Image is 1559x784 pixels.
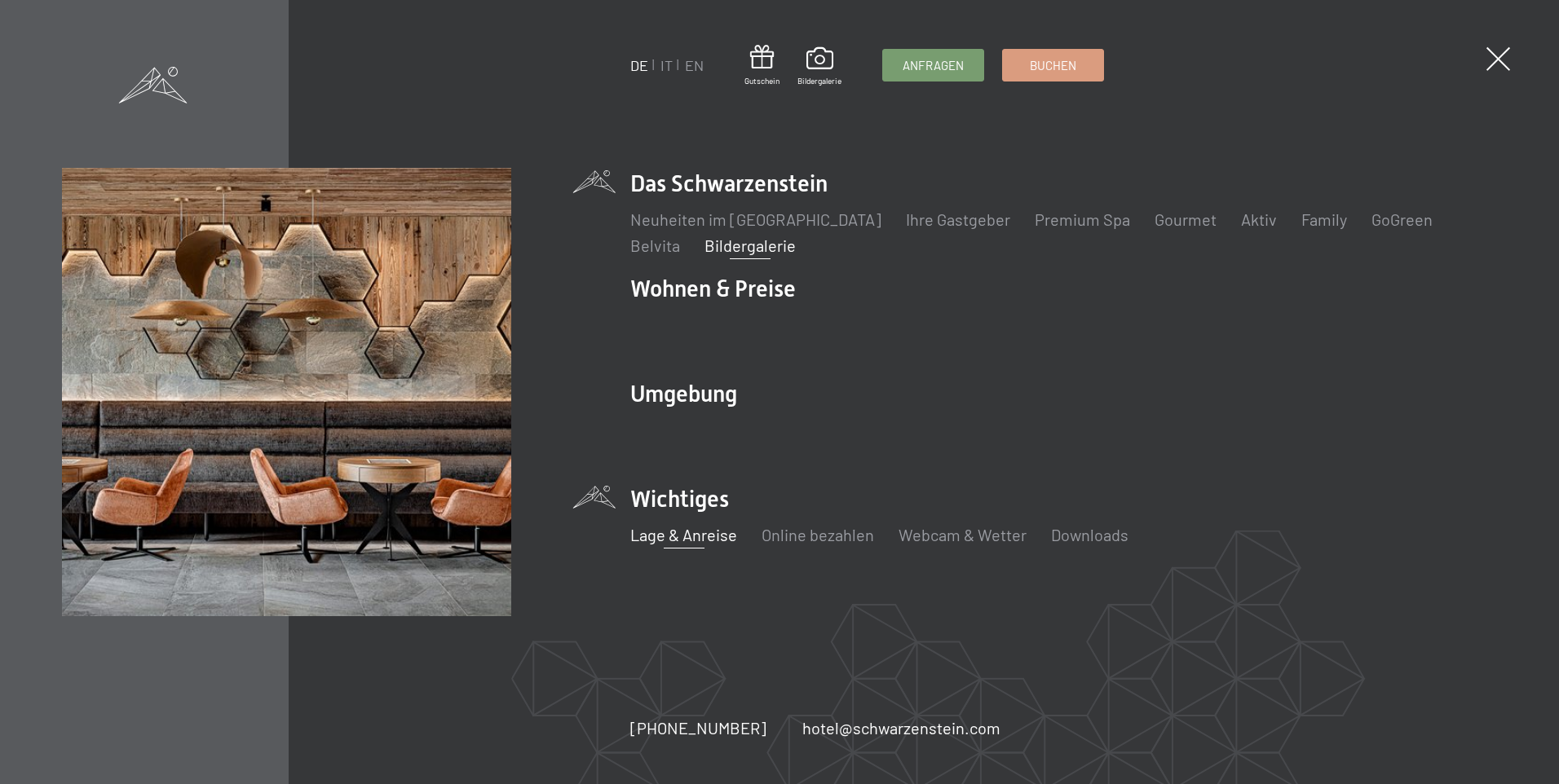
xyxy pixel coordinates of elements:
a: GoGreen [1371,209,1433,229]
a: Premium Spa [1035,209,1130,229]
a: Family [1301,209,1347,229]
a: Webcam & Wetter [899,525,1027,544]
a: hotel@schwarzenstein.com [802,716,1000,739]
a: Anfragen [883,50,983,81]
span: Anfragen [903,57,964,74]
span: [PHONE_NUMBER] [630,718,766,738]
a: EN [685,56,704,74]
a: Downloads [1051,525,1128,544]
a: Belvita [630,236,680,255]
a: Online bezahlen [762,525,874,544]
img: Wellnesshotels - Bar - Spieltische - Kinderunterhaltung [62,168,511,617]
a: Neuheiten im [GEOGRAPHIC_DATA] [630,209,881,229]
a: Bildergalerie [704,236,796,255]
span: Bildergalerie [797,75,841,86]
a: Buchen [1003,50,1103,81]
a: [PHONE_NUMBER] [630,716,766,739]
a: Gourmet [1155,209,1217,229]
a: Aktiv [1241,209,1277,229]
a: Lage & Anreise [630,525,737,544]
a: IT [660,56,673,74]
a: Bildergalerie [797,47,841,86]
span: Buchen [1030,57,1076,74]
a: DE [630,56,648,74]
a: Ihre Gastgeber [906,209,1010,229]
a: Gutschein [744,45,779,86]
span: Gutschein [744,75,779,86]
